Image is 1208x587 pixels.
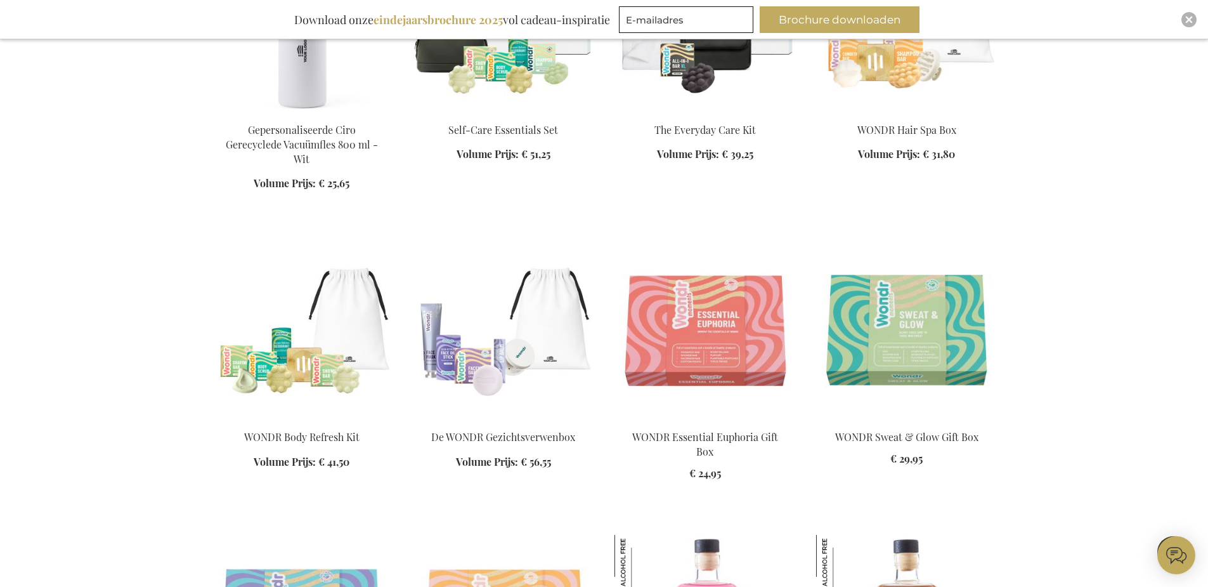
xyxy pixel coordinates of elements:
[632,430,778,458] a: WONDR Essential Euphoria Gift Box
[890,452,923,465] span: € 29,95
[858,147,955,162] a: Volume Prijs: € 31,80
[289,6,616,33] div: Download onze vol cadeau-inspiratie
[521,147,550,161] span: € 51,25
[657,147,753,162] a: Volume Prijs: € 39,25
[226,123,378,166] a: Gepersonaliseerde Ciro Gerecyclede Vacuümfles 800 ml - Wit
[722,147,753,161] span: € 39,25
[318,455,349,468] span: € 41,50
[760,6,919,33] button: Brochure downloaden
[456,455,518,468] span: Volume Prijs:
[413,242,594,419] img: The WONDR Facial Treat Box
[457,147,550,162] a: Volume Prijs: € 51,25
[657,147,719,161] span: Volume Prijs:
[254,455,316,468] span: Volume Prijs:
[689,466,721,480] span: € 24,95
[835,430,978,444] a: WONDR Sweat & Glow Gift Box
[413,107,594,119] a: The Self-Care Essentials Set
[923,147,955,161] span: € 31,80
[413,414,594,426] a: The WONDR Facial Treat Box
[858,147,920,161] span: Volume Prijs:
[211,414,393,426] a: WONDR Body Refresh Kit
[373,12,503,27] b: eindejaarsbrochure 2025
[244,430,360,444] a: WONDR Body Refresh Kit
[816,242,997,419] img: WONDR Sweat & Glow Gift Box
[448,123,558,136] a: Self-Care Essentials Set
[619,6,753,33] input: E-mailadres
[456,455,551,470] a: Volume Prijs: € 56,55
[614,107,796,119] a: The Everyday Care Kit
[816,107,997,119] a: The WONDR Hair Spa Box
[619,6,757,37] form: marketing offers and promotions
[654,123,756,136] a: The Everyday Care Kit
[211,107,393,119] a: Gepersonaliseerde Ciro Gerecyclede Vacuümfles 800 ml - Wit
[857,123,956,136] a: WONDR Hair Spa Box
[614,242,796,419] img: WONDR Essential Euphoria Gift Box
[1157,536,1195,574] iframe: belco-activator-frame
[431,430,575,444] a: De WONDR Gezichtsverwenbox
[614,414,796,426] a: WONDR Essential Euphoria Gift Box
[1181,12,1197,27] div: Close
[457,147,519,161] span: Volume Prijs:
[318,176,349,190] span: € 25,65
[254,455,349,470] a: Volume Prijs: € 41,50
[816,414,997,426] a: WONDR Sweat & Glow Gift Box
[254,176,316,190] span: Volume Prijs:
[521,455,551,468] span: € 56,55
[254,176,349,191] a: Volume Prijs: € 25,65
[1185,16,1193,23] img: Close
[211,242,393,419] img: WONDR Body Refresh Kit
